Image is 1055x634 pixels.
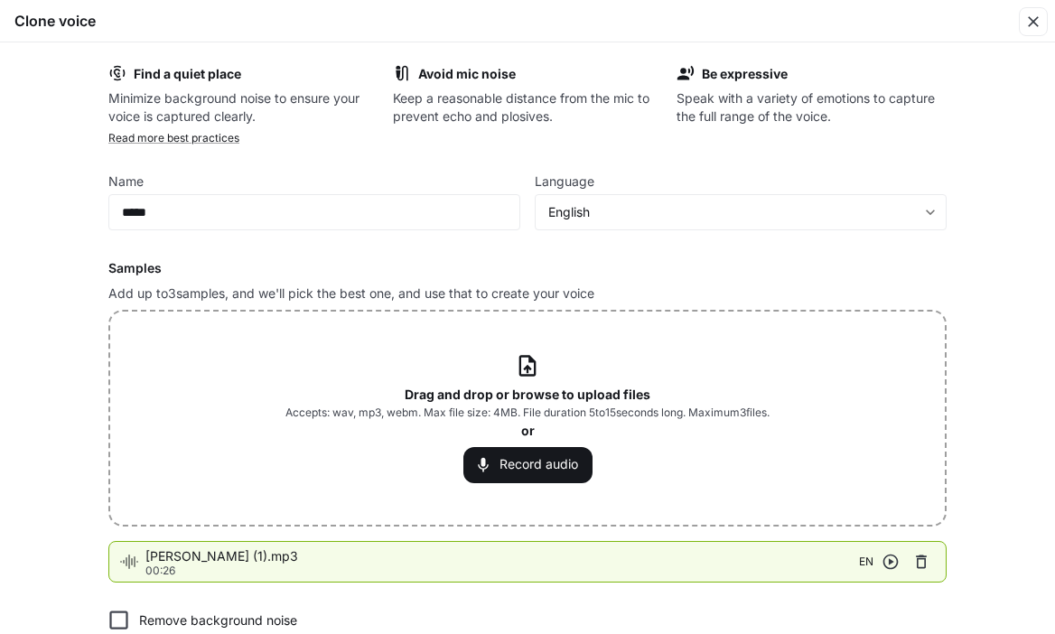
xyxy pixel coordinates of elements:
p: 00:26 [145,565,859,576]
div: English [536,203,946,221]
p: Add up to 3 samples, and we'll pick the best one, and use that to create your voice [108,284,947,303]
b: or [521,423,535,438]
b: Drag and drop or browse to upload files [405,387,650,402]
p: Language [535,175,594,188]
p: Minimize background noise to ensure your voice is captured clearly. [108,89,378,126]
b: Avoid mic noise [418,66,516,81]
button: Record audio [463,447,593,483]
h5: Clone voice [14,11,96,31]
div: English [548,203,917,221]
span: [PERSON_NAME] (1).mp3 [145,547,859,565]
a: Read more best practices [108,131,239,145]
b: Find a quiet place [134,66,241,81]
b: Be expressive [702,66,788,81]
h6: Samples [108,259,947,277]
p: Name [108,175,144,188]
p: Speak with a variety of emotions to capture the full range of the voice. [677,89,947,126]
span: Accepts: wav, mp3, webm. Max file size: 4MB. File duration 5 to 15 seconds long. Maximum 3 files. [285,404,770,422]
p: Keep a reasonable distance from the mic to prevent echo and plosives. [393,89,663,126]
span: EN [859,553,873,571]
p: Remove background noise [139,611,297,629]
